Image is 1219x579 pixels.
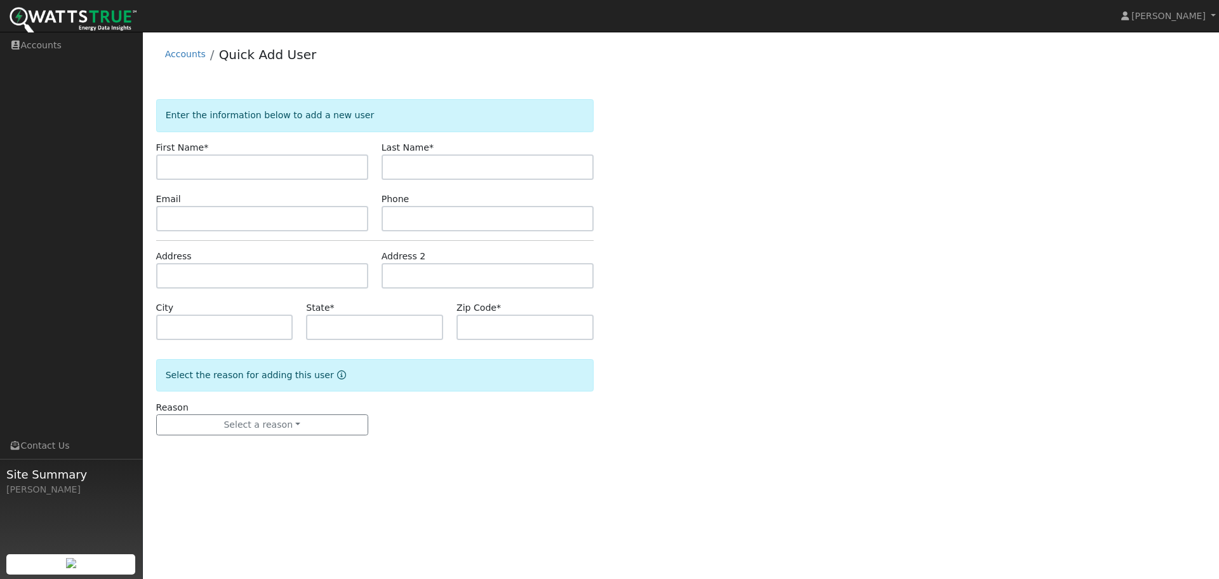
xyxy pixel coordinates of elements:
span: Required [496,303,501,313]
label: City [156,301,174,315]
div: [PERSON_NAME] [6,483,136,496]
label: Email [156,193,181,206]
label: First Name [156,141,209,154]
label: Phone [382,193,410,206]
a: Reason for new user [334,370,346,380]
label: Address 2 [382,250,426,263]
span: [PERSON_NAME] [1131,11,1206,21]
a: Accounts [165,49,206,59]
label: Reason [156,401,189,414]
span: Required [330,303,335,313]
label: Last Name [382,141,434,154]
a: Quick Add User [219,47,317,62]
span: Required [204,142,208,153]
label: Address [156,250,192,263]
label: State [306,301,334,315]
div: Select the reason for adding this user [156,359,594,392]
span: Site Summary [6,466,136,483]
button: Select a reason [156,414,368,436]
div: Enter the information below to add a new user [156,99,594,132]
span: Required [429,142,434,153]
img: retrieve [66,558,76,568]
label: Zip Code [456,301,501,315]
img: WattsTrue [10,7,137,36]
